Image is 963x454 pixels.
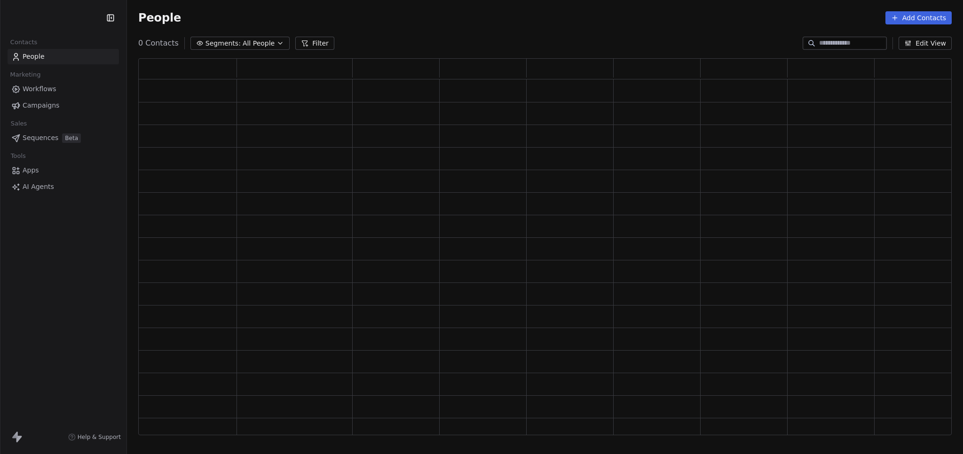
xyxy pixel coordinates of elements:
div: grid [139,79,962,436]
span: Campaigns [23,101,59,110]
span: People [23,52,45,62]
a: Campaigns [8,98,119,113]
span: Tools [7,149,30,163]
a: Help & Support [68,433,121,441]
span: Marketing [6,68,45,82]
span: Sequences [23,133,58,143]
span: People [138,11,181,25]
button: Filter [295,37,334,50]
span: 0 Contacts [138,38,179,49]
a: People [8,49,119,64]
span: Beta [62,133,81,143]
span: Segments: [205,39,241,48]
span: Sales [7,117,31,131]
a: SequencesBeta [8,130,119,146]
button: Edit View [899,37,952,50]
span: All People [243,39,275,48]
span: Contacts [6,35,41,49]
span: Workflows [23,84,56,94]
a: Apps [8,163,119,178]
span: AI Agents [23,182,54,192]
button: Add Contacts [885,11,952,24]
a: Workflows [8,81,119,97]
span: Apps [23,165,39,175]
span: Help & Support [78,433,121,441]
a: AI Agents [8,179,119,195]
